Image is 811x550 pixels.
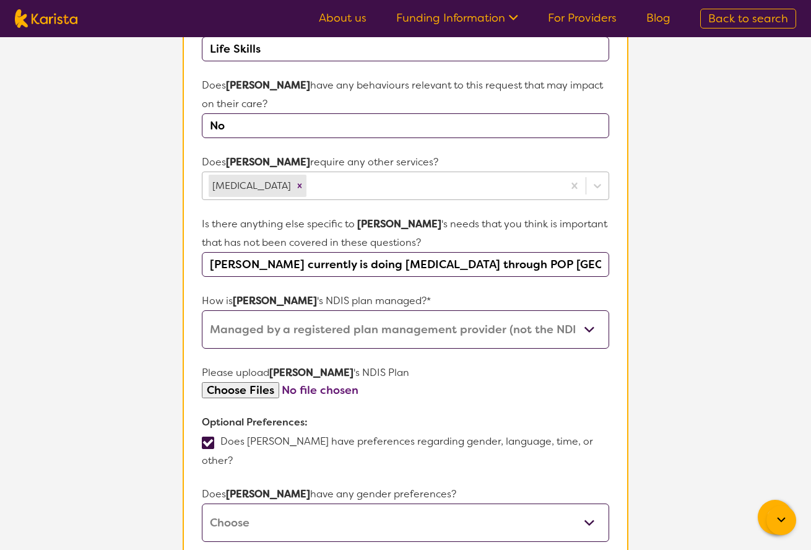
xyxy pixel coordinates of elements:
span: Back to search [708,11,788,26]
button: Channel Menu [758,500,792,535]
a: For Providers [548,11,617,25]
input: Type you answer here [202,252,609,277]
strong: [PERSON_NAME] [226,487,310,500]
strong: [PERSON_NAME] [226,79,310,92]
a: About us [319,11,366,25]
p: How is 's NDIS plan managed?* [202,292,609,310]
input: Please briefly explain [202,113,609,138]
strong: [PERSON_NAME] [233,294,317,307]
input: Type you answer here [202,37,609,61]
img: Karista logo [15,9,77,28]
div: [MEDICAL_DATA] [209,175,293,197]
p: Does require any other services? [202,153,609,172]
label: Does [PERSON_NAME] have preferences regarding gender, language, time, or other? [202,435,593,467]
strong: [PERSON_NAME] [226,155,310,168]
b: Optional Preferences: [202,416,308,429]
p: Please upload 's NDIS Plan [202,364,609,382]
p: Does have any gender preferences? [202,485,609,504]
strong: [PERSON_NAME] [357,217,441,230]
a: Blog [646,11,670,25]
a: Funding Information [396,11,518,25]
a: Back to search [700,9,796,28]
p: Is there anything else specific to 's needs that you think is important that has not been covered... [202,215,609,252]
strong: [PERSON_NAME] [269,366,353,379]
p: Does have any behaviours relevant to this request that may impact on their care? [202,76,609,113]
div: Remove Occupational therapy [293,175,306,197]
